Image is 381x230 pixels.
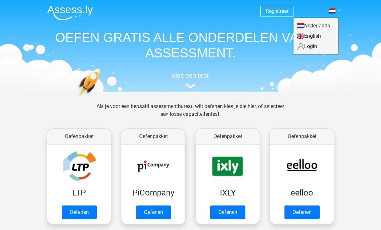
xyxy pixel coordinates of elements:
[42,72,339,79] h5: kies een test
[42,30,339,61] h1: OEFEN GRATIS ALLE ONDERDELEN VAN JE ASSESSMENT.
[91,103,289,126] div: Als je voor een bepaald assessmentbureau wilt oefenen kies je die hier, of selecteer een losse ca...
[186,84,195,88] img: assessment
[77,68,125,127] img: oefenen
[266,8,288,14] a: Registreer
[293,21,338,31] a: Nederlands
[293,41,338,52] a: Login
[62,205,97,219] a: Oefenen
[47,5,93,20] img: Assessly
[210,205,245,219] a: Oefenen
[42,72,339,89] a: kies een test
[293,31,338,41] a: English
[136,205,171,219] a: Oefenen
[284,205,320,219] a: Oefenen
